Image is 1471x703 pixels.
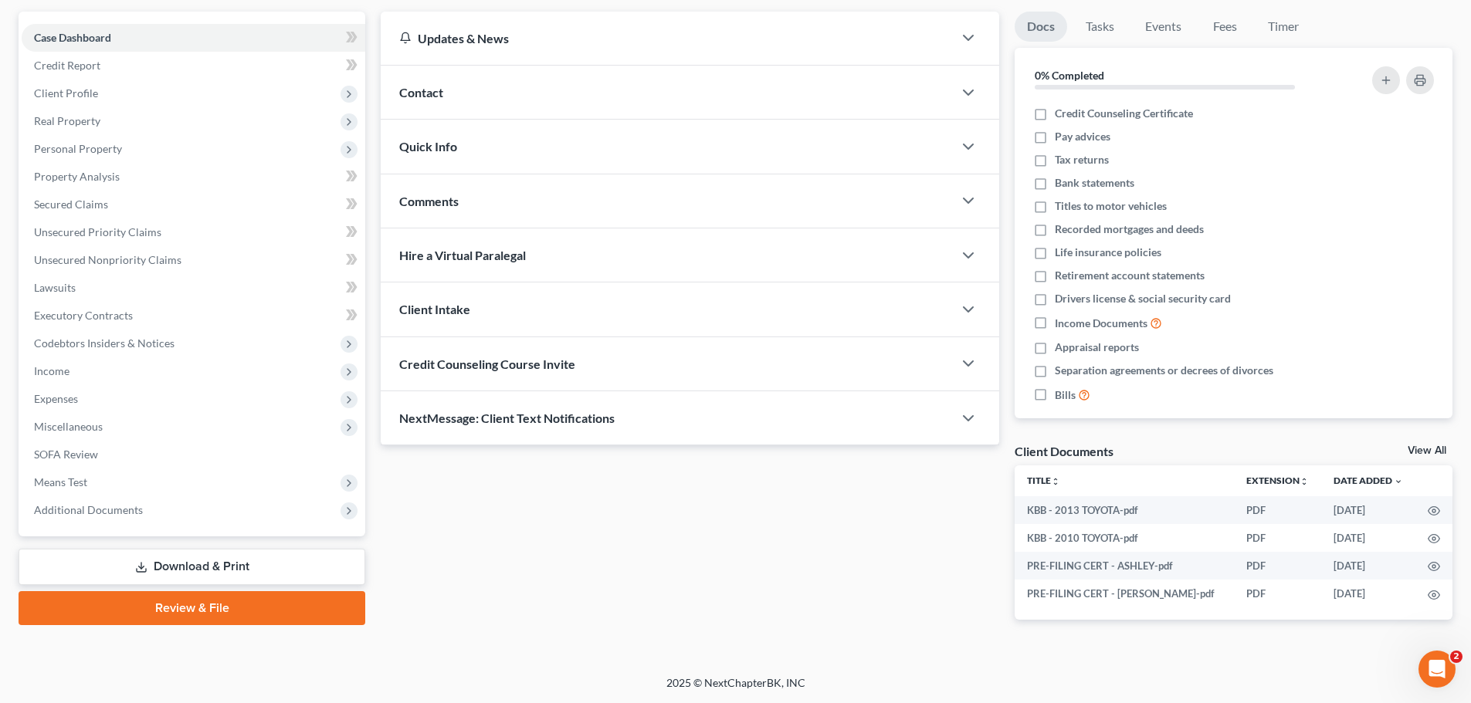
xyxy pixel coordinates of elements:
span: Unsecured Nonpriority Claims [34,253,181,266]
td: [DATE] [1321,552,1415,580]
span: Recorded mortgages and deeds [1055,221,1204,237]
span: Quick Info [399,139,457,154]
a: Lawsuits [22,274,365,302]
i: unfold_more [1051,477,1060,486]
a: Unsecured Priority Claims [22,218,365,246]
a: Download & Print [19,549,365,585]
td: [DATE] [1321,496,1415,524]
td: PDF [1234,552,1321,580]
td: PDF [1234,496,1321,524]
span: Tax returns [1055,152,1109,167]
a: Review & File [19,591,365,625]
span: NextMessage: Client Text Notifications [399,411,615,425]
span: Property Analysis [34,170,120,183]
span: Credit Counseling Certificate [1055,106,1193,121]
span: Unsecured Priority Claims [34,225,161,238]
span: Executory Contracts [34,309,133,322]
a: Timer [1256,12,1311,42]
span: Drivers license & social security card [1055,291,1231,306]
span: Client Intake [399,302,470,316]
div: Updates & News [399,30,934,46]
span: Hire a Virtual Paralegal [399,248,526,262]
td: [DATE] [1321,524,1415,552]
span: Income [34,364,69,377]
a: Fees [1200,12,1249,42]
span: Codebtors Insiders & Notices [34,336,175,350]
iframe: Intercom live chat [1418,651,1456,688]
a: Date Added expand_more [1334,475,1403,486]
td: PDF [1234,580,1321,607]
a: Titleunfold_more [1027,475,1060,486]
a: Unsecured Nonpriority Claims [22,246,365,274]
span: Pay advices [1055,129,1110,144]
span: Titles to motor vehicles [1055,198,1167,214]
span: Case Dashboard [34,31,111,44]
span: Credit Report [34,59,100,72]
span: Bills [1055,387,1076,403]
span: Comments [399,194,459,208]
div: Client Documents [1015,443,1113,459]
span: Miscellaneous [34,420,103,433]
a: Case Dashboard [22,24,365,52]
span: SOFA Review [34,448,98,461]
span: Real Property [34,114,100,127]
div: 2025 © NextChapterBK, INC [296,675,1176,703]
span: Retirement account statements [1055,268,1205,283]
span: Life insurance policies [1055,245,1161,260]
td: KBB - 2010 TOYOTA-pdf [1015,524,1234,552]
a: Property Analysis [22,163,365,191]
span: Separation agreements or decrees of divorces [1055,363,1273,378]
a: SOFA Review [22,441,365,468]
td: [DATE] [1321,580,1415,607]
span: 2 [1450,651,1463,663]
span: Contact [399,85,443,100]
i: unfold_more [1300,477,1309,486]
span: Income Documents [1055,316,1147,331]
a: Tasks [1073,12,1127,42]
span: Means Test [34,475,87,488]
span: Client Profile [34,86,98,100]
a: View All [1408,445,1446,456]
span: Bank statements [1055,175,1134,191]
td: PRE-FILING CERT - ASHLEY-pdf [1015,552,1234,580]
td: PDF [1234,524,1321,552]
a: Extensionunfold_more [1246,475,1309,486]
a: Docs [1015,12,1067,42]
span: Lawsuits [34,281,76,294]
a: Executory Contracts [22,302,365,330]
span: Expenses [34,392,78,405]
i: expand_more [1394,477,1403,486]
span: Appraisal reports [1055,340,1139,355]
td: PRE-FILING CERT - [PERSON_NAME]-pdf [1015,580,1234,607]
span: Personal Property [34,142,122,155]
a: Events [1133,12,1194,42]
span: Additional Documents [34,503,143,516]
strong: 0% Completed [1035,69,1104,82]
a: Secured Claims [22,191,365,218]
span: Credit Counseling Course Invite [399,357,575,371]
td: KBB - 2013 TOYOTA-pdf [1015,496,1234,524]
span: Secured Claims [34,198,108,211]
a: Credit Report [22,52,365,79]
